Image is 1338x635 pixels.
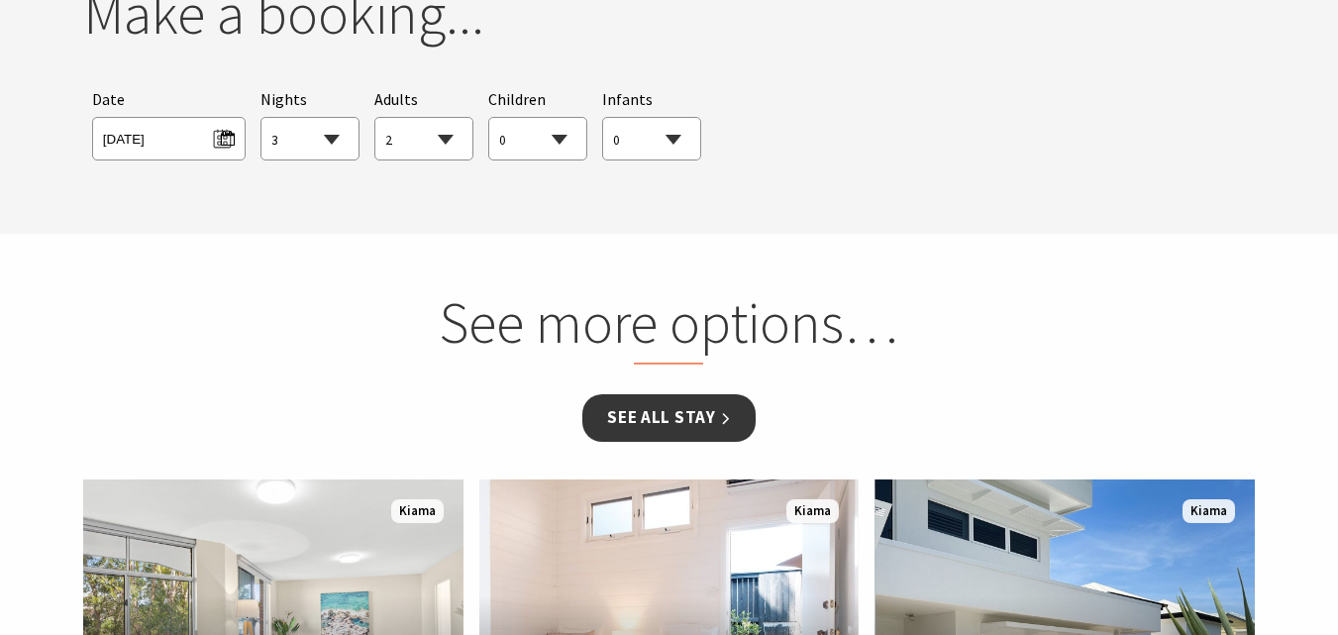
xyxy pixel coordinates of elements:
div: Please choose your desired arrival date [92,87,246,161]
span: Kiama [1183,499,1235,524]
span: Kiama [391,499,444,524]
span: Adults [374,89,418,109]
div: Choose a number of nights [260,87,360,161]
a: See all Stay [582,394,755,441]
h2: See more options… [291,288,1047,366]
span: Kiama [786,499,839,524]
span: Date [92,89,125,109]
span: [DATE] [103,123,235,150]
span: Infants [602,89,653,109]
span: Children [488,89,546,109]
span: Nights [260,87,307,113]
